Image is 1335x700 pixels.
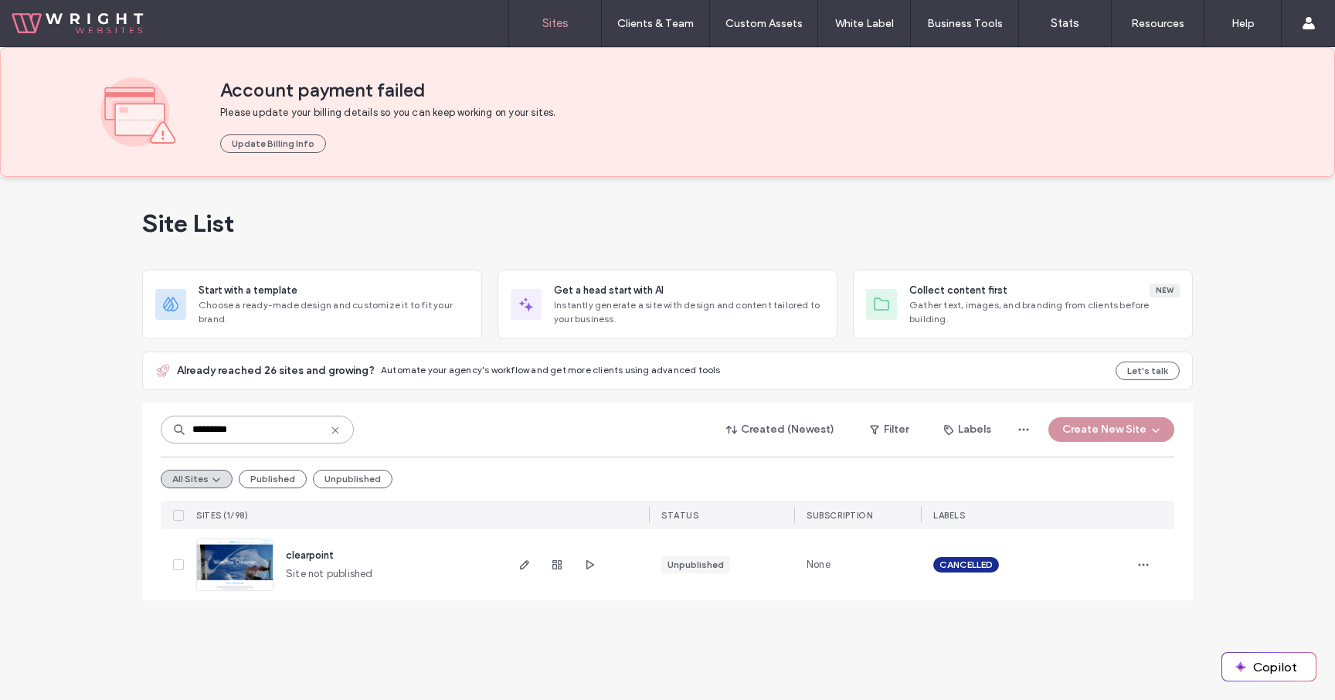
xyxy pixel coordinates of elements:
span: None [807,557,831,573]
span: Get a head start with AI [554,283,664,298]
button: Let's talk [1116,362,1180,380]
label: White Label [835,17,894,30]
span: SUBSCRIPTION [807,510,872,521]
div: Collect content firstNewGather text, images, and branding from clients before building. [853,270,1193,339]
span: STATUS [661,510,698,521]
span: Collect content first [909,283,1007,298]
span: Help [36,11,67,25]
button: Filter [854,417,924,442]
button: Copilot [1222,653,1316,681]
div: Start with a templateChoose a ready-made design and customize it to fit your brand. [142,270,482,339]
label: Clients & Team [617,17,694,30]
div: Unpublished [667,558,724,572]
span: Instantly generate a site with design and content tailored to your business. [554,298,824,326]
span: Gather text, images, and branding from clients before building. [909,298,1180,326]
label: Help [1231,17,1255,30]
label: Custom Assets [725,17,803,30]
label: Sites [542,16,569,30]
span: SITES (1/98) [196,510,248,521]
div: Get a head start with AIInstantly generate a site with design and content tailored to your business. [498,270,837,339]
button: Create New Site [1048,417,1174,442]
span: LABELS [933,510,965,521]
a: clearpoint [286,549,334,561]
label: Resources [1131,17,1184,30]
button: Unpublished [313,470,392,488]
button: Published [239,470,307,488]
span: CANCELLED [939,558,993,572]
span: Site not published [286,566,373,582]
label: Business Tools [927,17,1003,30]
button: Labels [930,417,1005,442]
span: Automate your agency's workflow and get more clients using advanced tools [381,364,721,375]
span: Choose a ready-made design and customize it to fit your brand. [199,298,469,326]
span: Please update your billing details so you can keep working on your sites. [220,105,618,121]
button: Created (Newest) [713,417,848,442]
span: Start with a template [199,283,297,298]
div: New [1150,284,1180,297]
button: All Sites [161,470,233,488]
label: Stats [1051,16,1079,30]
button: Update Billing Info [220,134,326,153]
span: Site List [142,208,234,239]
span: Already reached 26 sites and growing? [177,363,375,379]
span: Account payment failed [220,79,1235,102]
